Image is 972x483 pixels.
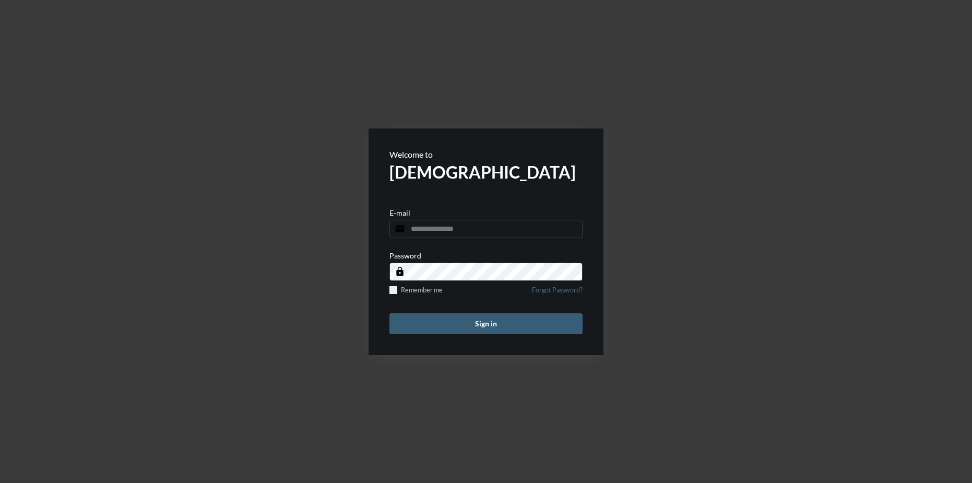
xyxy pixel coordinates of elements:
[532,286,583,300] a: Forgot Password?
[389,251,421,260] p: Password
[389,162,583,182] h2: [DEMOGRAPHIC_DATA]
[389,149,583,159] p: Welcome to
[389,286,443,294] label: Remember me
[389,208,410,217] p: E-mail
[389,313,583,334] button: Sign in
